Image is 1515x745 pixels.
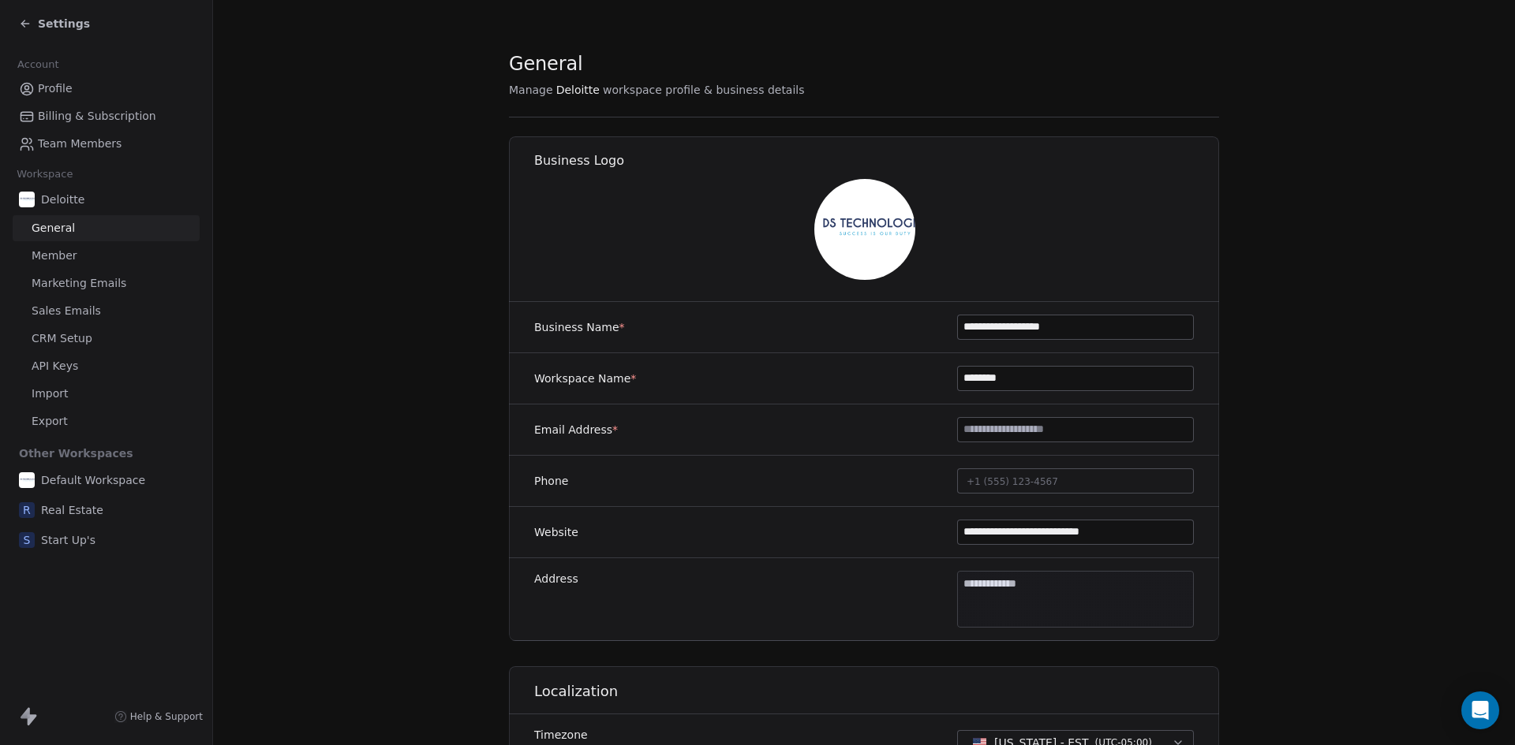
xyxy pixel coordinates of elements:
a: Help & Support [114,710,203,723]
a: API Keys [13,353,200,379]
label: Website [534,524,578,540]
span: Other Workspaces [13,441,140,466]
span: Member [32,248,77,264]
span: workspace profile & business details [603,82,805,98]
span: Import [32,386,68,402]
span: Marketing Emails [32,275,126,292]
a: CRM Setup [13,326,200,352]
label: Timezone [534,727,761,743]
a: Member [13,243,200,269]
a: Sales Emails [13,298,200,324]
span: R [19,502,35,518]
a: General [13,215,200,241]
a: Profile [13,76,200,102]
span: Default Workspace [41,472,145,488]
span: Account [10,53,65,76]
label: Email Address [534,422,618,438]
span: Settings [38,16,90,32]
a: Export [13,408,200,434]
span: General [32,220,75,237]
span: Team Members [38,136,122,152]
span: Real Estate [41,502,103,518]
img: DS%20Updated%20Logo.jpg [814,179,915,280]
span: S [19,532,35,548]
label: Workspace Name [534,371,636,386]
span: +1 (555) 123-4567 [967,476,1058,487]
img: DS%20Updated%20Logo.jpg [19,192,35,207]
span: CRM Setup [32,330,92,347]
div: Open Intercom Messenger [1461,691,1499,729]
span: Help & Support [130,710,203,723]
span: Start Up's [41,532,95,548]
span: General [509,52,583,76]
a: Billing & Subscription [13,103,200,129]
span: API Keys [32,358,78,374]
a: Marketing Emails [13,270,200,296]
img: DS%20Updated%20Logo.jpg [19,472,35,488]
button: +1 (555) 123-4567 [957,468,1194,494]
span: Manage [509,82,553,98]
a: Team Members [13,131,200,157]
a: Import [13,381,200,407]
h1: Business Logo [534,152,1220,169]
span: Export [32,413,68,430]
span: Deloitte [556,82,600,98]
h1: Localization [534,682,1220,701]
span: Deloitte [41,192,84,207]
span: Workspace [10,162,80,186]
a: Settings [19,16,90,32]
span: Profile [38,80,73,97]
label: Business Name [534,319,625,335]
span: Billing & Subscription [38,108,156,125]
label: Address [534,571,578,587]
span: Sales Emails [32,303,101,319]
label: Phone [534,473,568,489]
